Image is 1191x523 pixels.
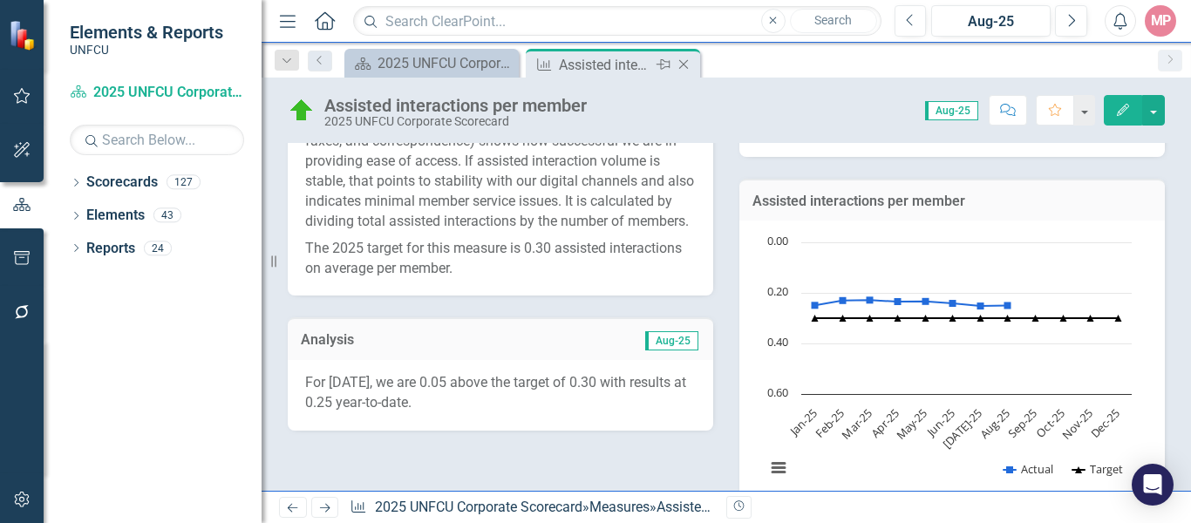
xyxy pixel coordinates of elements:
path: Feb-25, 0.3. Target. [840,315,847,322]
div: Assisted interactions per member [559,54,652,76]
input: Search ClearPoint... [353,6,881,37]
a: 2025 UNFCU Corporate Balanced Scorecard [349,52,514,74]
path: May-25, 0.3. Target. [922,315,929,322]
text: Sep-25 [1004,405,1040,441]
div: Assisted interactions per member [324,96,587,115]
path: Apr-25, 0.2345049. Actual. [895,298,902,305]
path: Jan-25, 0.3. Target. [812,315,819,322]
path: Jan-25, 0.24933748. Actual. [812,302,819,309]
span: Aug-25 [645,331,698,350]
text: Dec-25 [1087,405,1123,441]
h3: Assisted interactions per member [752,194,1152,209]
button: MP [1145,5,1176,37]
div: Aug-25 [937,11,1045,32]
button: View chart menu, Chart [766,456,791,480]
div: 43 [153,208,181,223]
path: Jun-25, 0.2415124. Actual. [949,300,956,307]
text: May-25 [893,405,930,443]
path: Sep-25, 0.3. Target. [1032,315,1039,322]
div: Chart. Highcharts interactive chart. [757,234,1147,495]
path: Mar-25, 0.22872569. Actual. [867,297,874,304]
text: Feb-25 [812,405,847,441]
path: Jun-25, 0.3. Target. [949,315,956,322]
button: Show Target [1072,461,1124,477]
text: Oct-25 [1032,405,1067,440]
button: Show Actual [1004,461,1053,477]
text: Apr-25 [868,405,902,440]
img: ClearPoint Strategy [9,20,39,51]
span: Elements & Reports [70,22,223,43]
path: Feb-25, 0.23034086. Actual. [840,297,847,304]
h3: Analysis [301,332,497,348]
a: Reports [86,239,135,259]
div: Open Intercom Messenger [1132,464,1174,506]
text: 0.20 [767,283,788,299]
text: 0.00 [767,233,788,248]
div: 127 [167,175,201,190]
p: Assisted interaction volume (in-person visits to Branches and Representative Offices (ROs), email... [305,92,696,235]
div: 2025 UNFCU Corporate Balanced Scorecard [378,52,514,74]
path: Aug-25, 0.3. Target. [1004,315,1011,322]
a: 2025 UNFCU Corporate Scorecard [70,83,244,103]
div: Assisted interactions per member [657,499,861,515]
path: Mar-25, 0.3. Target. [867,315,874,322]
img: On Target [288,97,316,125]
p: The 2025 target for this measure is 0.30 assisted interactions on average per member. [305,235,696,279]
text: Nov-25 [1058,405,1095,442]
text: Jan-25 [786,405,820,440]
text: 0.40 [767,334,788,350]
a: Elements [86,206,145,226]
path: Nov-25, 0.3. Target. [1087,315,1094,322]
path: Aug-25, 0.25. Actual. [1004,302,1011,309]
path: Jul-25, 0.3. Target. [977,315,984,322]
input: Search Below... [70,125,244,155]
a: Measures [589,499,650,515]
path: Jul-25, 0.25200255. Actual. [977,302,984,309]
a: 2025 UNFCU Corporate Scorecard [375,499,582,515]
span: Search [814,13,852,27]
span: Aug-25 [925,101,978,120]
path: May-25, 0.23379515. Actual. [922,298,929,305]
a: Scorecards [86,173,158,193]
div: » » [350,498,713,518]
text: [DATE]-25 [939,405,985,452]
div: 2025 UNFCU Corporate Scorecard [324,115,587,128]
g: Target, line 2 of 2 with 12 data points. [812,315,1122,322]
button: Search [790,9,877,33]
text: Mar-25 [838,405,875,442]
button: Aug-25 [931,5,1051,37]
div: 24 [144,241,172,255]
path: Dec-25, 0.3. Target. [1115,315,1122,322]
path: Oct-25, 0.3. Target. [1060,315,1067,322]
svg: Interactive chart [757,234,1140,495]
g: Actual, line 1 of 2 with 12 data points. [812,297,1011,310]
text: Aug-25 [977,405,1013,442]
p: For [DATE], we are 0.05 above the target of 0.30 with results at 0.25 year-to-date. [305,373,696,413]
small: UNFCU [70,43,223,57]
text: Jun-25 [922,405,957,440]
text: 0.60 [767,384,788,400]
path: Apr-25, 0.3. Target. [895,315,902,322]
